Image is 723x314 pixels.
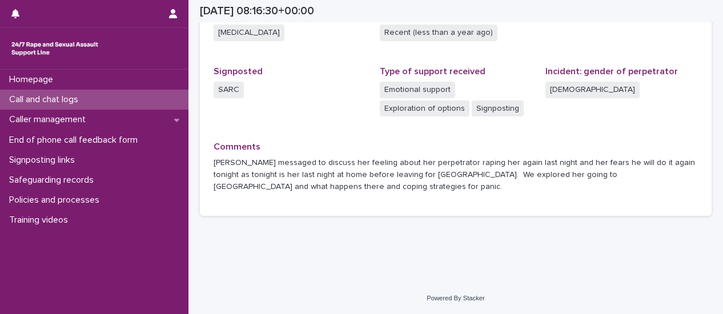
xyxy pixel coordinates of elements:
span: [DEMOGRAPHIC_DATA] [545,82,640,98]
span: Emotional support [380,82,455,98]
span: Signposted [214,67,263,76]
p: Safeguarding records [5,175,103,186]
p: End of phone call feedback form [5,135,147,146]
span: [MEDICAL_DATA] [214,25,284,41]
span: Exploration of options [380,100,469,117]
span: Incident: gender of perpetrator [545,67,678,76]
p: Caller management [5,114,95,125]
span: Comments [214,142,260,151]
h2: [DATE] 08:16:30+00:00 [200,5,314,18]
span: Type of support received [380,67,485,76]
p: Policies and processes [5,195,109,206]
p: Signposting links [5,155,84,166]
span: SARC [214,82,244,98]
p: Call and chat logs [5,94,87,105]
span: Signposting [472,100,524,117]
p: [PERSON_NAME] messaged to discuss her feeling about her perpetrator raping her again last night a... [214,157,698,192]
p: Homepage [5,74,62,85]
img: rhQMoQhaT3yELyF149Cw [9,37,101,60]
span: Recent (less than a year ago) [380,25,497,41]
a: Powered By Stacker [427,295,484,301]
p: Training videos [5,215,77,226]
